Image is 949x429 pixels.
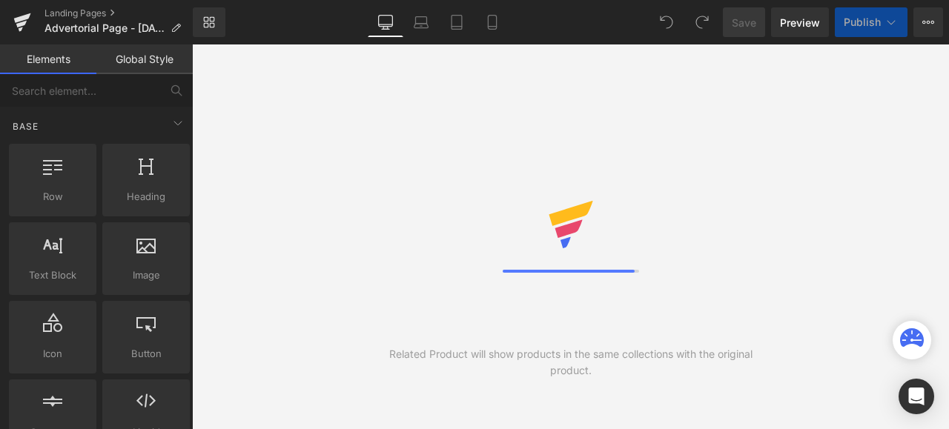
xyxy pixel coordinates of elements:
[107,267,185,283] span: Image
[474,7,510,37] a: Mobile
[107,189,185,204] span: Heading
[13,189,92,204] span: Row
[687,7,717,37] button: Redo
[11,119,40,133] span: Base
[771,7,829,37] a: Preview
[835,7,907,37] button: Publish
[107,346,185,362] span: Button
[44,7,193,19] a: Landing Pages
[439,7,474,37] a: Tablet
[368,7,403,37] a: Desktop
[96,44,193,74] a: Global Style
[13,346,92,362] span: Icon
[193,7,225,37] a: New Library
[780,15,820,30] span: Preview
[44,22,165,34] span: Advertorial Page - [DATE] 17:00:44
[381,346,760,379] div: Related Product will show products in the same collections with the original product.
[913,7,943,37] button: More
[844,16,881,28] span: Publish
[899,379,934,414] div: Open Intercom Messenger
[403,7,439,37] a: Laptop
[652,7,681,37] button: Undo
[732,15,756,30] span: Save
[13,267,92,283] span: Text Block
